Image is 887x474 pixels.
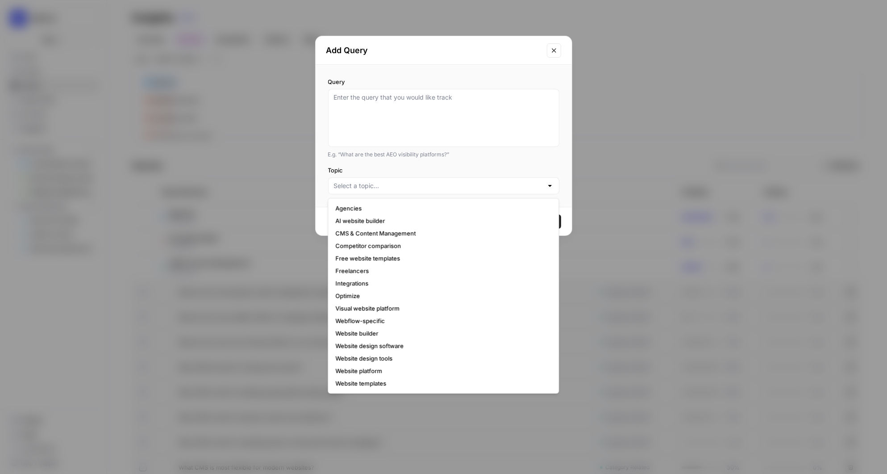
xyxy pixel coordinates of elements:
span: Freelancers [335,266,548,275]
span: Website platform [335,366,548,375]
span: CMS & Content Management [335,229,548,238]
span: Optimize [335,291,548,300]
h2: Add Query [326,44,541,57]
label: Topic [328,166,559,175]
span: Visual website platform [335,304,548,313]
span: Integrations [335,279,548,288]
span: Website builder [335,329,548,338]
div: E.g. “What are the best AEO visibility platforms?” [328,151,559,159]
label: Query [328,77,559,86]
span: Website templates [335,379,548,388]
span: Webflow-specific [335,316,548,325]
span: Free website templates [335,254,548,263]
input: Select a topic... [334,181,543,190]
span: AI website builder [335,216,548,225]
span: Website design tools [335,354,548,363]
span: Competitor comparison [335,241,548,250]
button: Close modal [547,43,561,58]
span: Website design software [335,341,548,350]
span: Agencies [335,204,548,213]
